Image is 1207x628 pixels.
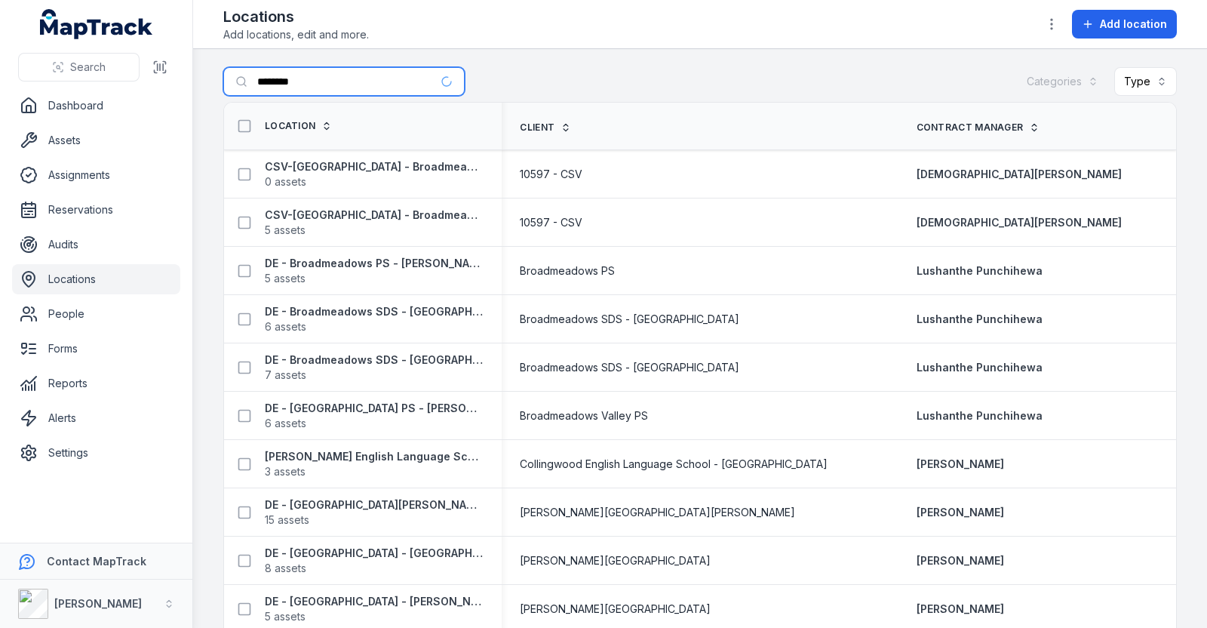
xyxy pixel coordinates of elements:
a: DE - Broadmeadows SDS - [GEOGRAPHIC_DATA] - [PERSON_NAME]-bek - 891566 assets [265,304,484,334]
span: 5 assets [265,223,306,238]
a: DE - [GEOGRAPHIC_DATA] PS - [PERSON_NAME]-bek - 890236 assets [265,401,484,431]
a: [PERSON_NAME] [917,457,1004,472]
strong: DE - Broadmeadows SDS - [GEOGRAPHIC_DATA] - [PERSON_NAME]-bek - 89156 [265,304,484,319]
strong: DE - Broadmeadows PS - [PERSON_NAME]-bek - 89021 [265,256,484,271]
a: Locations [12,264,180,294]
a: [DEMOGRAPHIC_DATA][PERSON_NAME] [917,215,1122,230]
a: Assignments [12,160,180,190]
a: Lushanthe Punchihewa [917,408,1043,423]
span: 5 assets [265,271,306,286]
span: 3 assets [265,464,306,479]
a: Reservations [12,195,180,225]
a: Assets [12,125,180,155]
span: 0 assets [265,174,306,189]
span: Add locations, edit and more. [223,27,369,42]
span: [PERSON_NAME][GEOGRAPHIC_DATA] [520,553,711,568]
span: [PERSON_NAME][GEOGRAPHIC_DATA] [520,602,711,617]
a: [PERSON_NAME] [917,602,1004,617]
strong: CSV-[GEOGRAPHIC_DATA] - Broadmeadows Childrens Court [265,159,484,174]
button: Type [1114,67,1177,96]
strong: DE - [GEOGRAPHIC_DATA] PS - [PERSON_NAME]-bek - 89023 [265,401,484,416]
a: Contract Manager [917,122,1040,134]
span: Add location [1100,17,1167,32]
a: DE - Broadmeadows SDS - [GEOGRAPHIC_DATA] - [PERSON_NAME]-bek - 890227 assets [265,352,484,383]
strong: DE - [GEOGRAPHIC_DATA] - [GEOGRAPHIC_DATA] - [PERSON_NAME]-bek - 89169 [265,546,484,561]
a: CSV-[GEOGRAPHIC_DATA] - Broadmeadows Magistrates Court5 assets [265,208,484,238]
span: Broadmeadows SDS - [GEOGRAPHIC_DATA] [520,312,739,327]
a: People [12,299,180,329]
a: CSV-[GEOGRAPHIC_DATA] - Broadmeadows Childrens Court0 assets [265,159,484,189]
strong: DE - [GEOGRAPHIC_DATA] - [PERSON_NAME]-bek - 89170 [265,594,484,609]
span: Search [70,60,106,75]
a: Dashboard [12,91,180,121]
strong: Contact MapTrack [47,555,146,568]
span: 15 assets [265,513,309,528]
button: Search [18,53,140,82]
a: MapTrack [40,9,153,39]
a: DE - [GEOGRAPHIC_DATA][PERSON_NAME] - [PERSON_NAME]-bek - 8916815 assets [265,497,484,528]
span: Broadmeadows PS [520,263,615,279]
span: 6 assets [265,416,306,431]
strong: DE - Broadmeadows SDS - [GEOGRAPHIC_DATA] - [PERSON_NAME]-bek - 89022 [265,352,484,368]
span: 5 assets [265,609,306,624]
span: Broadmeadows Valley PS [520,408,648,423]
a: [DEMOGRAPHIC_DATA][PERSON_NAME] [917,167,1122,182]
a: DE - [GEOGRAPHIC_DATA] - [PERSON_NAME]-bek - 891705 assets [265,594,484,624]
strong: CSV-[GEOGRAPHIC_DATA] - Broadmeadows Magistrates Court [265,208,484,223]
a: [PERSON_NAME] [917,553,1004,568]
span: 8 assets [265,561,306,576]
a: Location [265,120,332,132]
span: 10597 - CSV [520,215,582,230]
span: [PERSON_NAME][GEOGRAPHIC_DATA][PERSON_NAME] [520,505,795,520]
span: Broadmeadows SDS - [GEOGRAPHIC_DATA] [520,360,739,375]
a: [PERSON_NAME] English Language School - [GEOGRAPHIC_DATA] - [PERSON_NAME]-bek - 891603 assets [265,449,484,479]
a: Lushanthe Punchihewa [917,263,1043,279]
strong: DE - [GEOGRAPHIC_DATA][PERSON_NAME] - [PERSON_NAME]-bek - 89168 [265,497,484,513]
span: 10597 - CSV [520,167,582,182]
span: 6 assets [265,319,306,334]
a: Audits [12,229,180,260]
a: Reports [12,368,180,399]
span: 7 assets [265,368,306,383]
a: Forms [12,334,180,364]
h2: Locations [223,6,369,27]
a: Client [520,122,571,134]
a: DE - [GEOGRAPHIC_DATA] - [GEOGRAPHIC_DATA] - [PERSON_NAME]-bek - 891698 assets [265,546,484,576]
span: Collingwood English Language School - [GEOGRAPHIC_DATA] [520,457,828,472]
a: DE - Broadmeadows PS - [PERSON_NAME]-bek - 890215 assets [265,256,484,286]
button: Add location [1072,10,1177,38]
strong: [PERSON_NAME] [54,597,142,610]
a: [PERSON_NAME] [917,505,1004,520]
a: Settings [12,438,180,468]
a: Lushanthe Punchihewa [917,312,1043,327]
span: Contract Manager [917,122,1024,134]
a: Lushanthe Punchihewa [917,360,1043,375]
a: Alerts [12,403,180,433]
span: Location [265,120,315,132]
span: Client [520,122,554,134]
strong: [PERSON_NAME] English Language School - [GEOGRAPHIC_DATA] - [PERSON_NAME]-bek - 89160 [265,449,484,464]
